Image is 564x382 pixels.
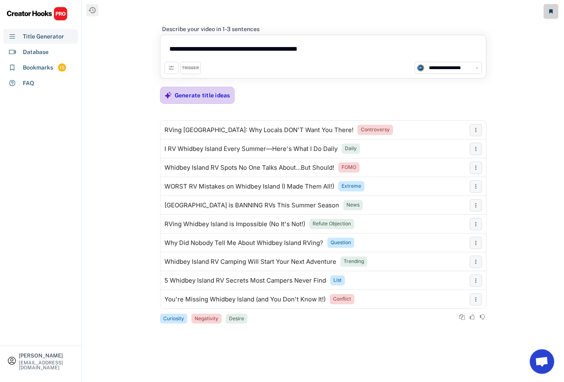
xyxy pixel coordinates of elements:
[333,296,351,303] div: Conflict
[7,7,68,21] img: CHPRO%20Logo.svg
[23,32,64,41] div: Title Generator
[164,296,326,303] div: You're Missing Whidbey Island (and You Don't Know It!)
[19,360,74,370] div: [EMAIL_ADDRESS][DOMAIN_NAME]
[342,183,361,190] div: Extreme
[346,202,360,209] div: News
[164,183,334,190] div: WORST RV Mistakes on Whidbey Island (I Made Them All!)
[164,127,353,133] div: RVing [GEOGRAPHIC_DATA]: Why Locals DON'T Want You There!
[164,277,326,284] div: 5 Whidbey Island RV Secrets Most Campers Never Find
[162,25,260,33] div: Describe your video in 1-3 sentences
[530,349,554,374] a: Open chat
[331,239,351,246] div: Question
[333,277,342,284] div: List
[164,258,336,265] div: Whidbey Island RV Camping Will Start Your Next Adventure
[229,315,244,322] div: Desire
[195,315,218,322] div: Negativity
[417,64,424,72] img: channels4_profile.jpg
[345,145,357,152] div: Daily
[361,126,390,133] div: Controversy
[313,220,351,227] div: Refute Objection
[23,48,49,56] div: Database
[23,79,34,88] div: FAQ
[164,240,323,246] div: Why Did Nobody Tell Me About Whidbey Island RVing?
[182,65,199,71] div: TRIGGER
[175,92,230,99] div: Generate title ideas
[164,221,305,227] div: RVing Whidbey Island is Impossible (No It's Not!)
[164,146,338,152] div: I RV Whidbey Island Every Summer—Here's What I Do Daily
[23,63,53,72] div: Bookmarks
[344,258,364,265] div: Trending
[164,164,334,171] div: Whidbey Island RV Spots No One Talks About...But Should!
[164,202,339,209] div: [GEOGRAPHIC_DATA] is BANNING RVs This Summer Season
[342,164,356,171] div: FOMO
[58,64,66,71] div: 15
[19,353,74,358] div: [PERSON_NAME]
[163,315,184,322] div: Curiosity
